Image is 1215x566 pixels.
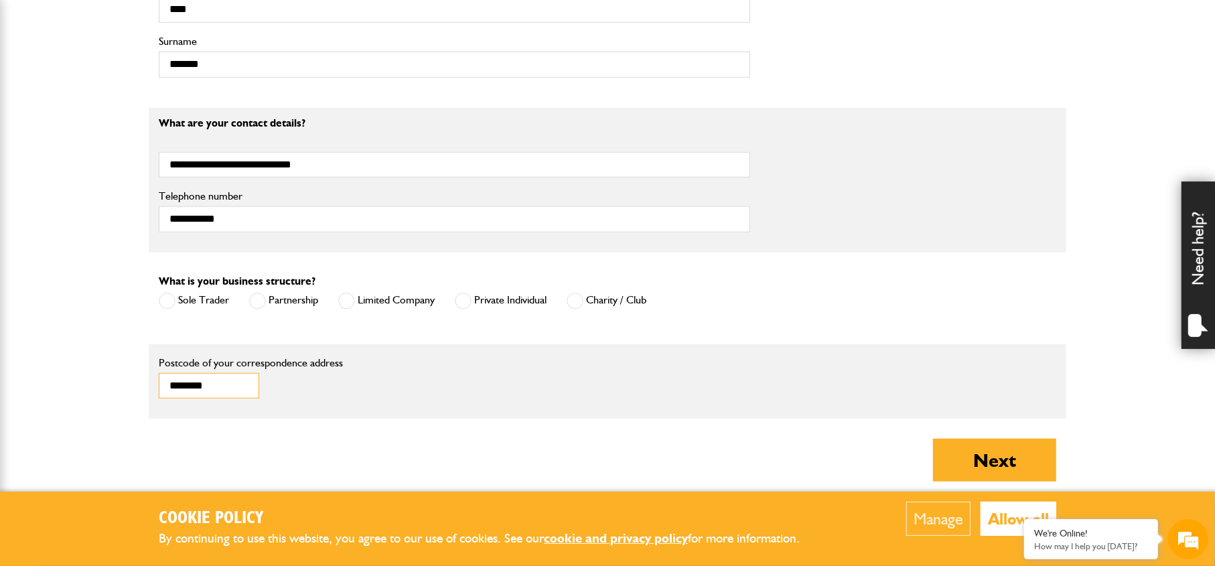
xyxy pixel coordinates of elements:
div: We're Online! [1034,528,1148,539]
button: Next [933,439,1056,482]
p: By continuing to use this website, you agree to our use of cookies. See our for more information. [159,528,822,549]
input: Enter your last name [17,124,244,153]
label: Surname [159,36,750,47]
label: Sole Trader [159,293,229,309]
textarea: Type your message and hit 'Enter' [17,242,244,401]
input: Enter your phone number [17,203,244,232]
button: Manage [906,502,971,536]
p: What are your contact details? [159,118,750,129]
label: Telephone number [159,191,750,202]
button: Allow all [981,502,1056,536]
label: Limited Company [338,293,435,309]
label: Private Individual [455,293,547,309]
em: Start Chat [182,413,243,431]
label: Charity / Club [567,293,646,309]
label: Partnership [249,293,318,309]
a: cookie and privacy policy [544,530,688,546]
input: Enter your email address [17,163,244,193]
p: How may I help you today? [1034,541,1148,551]
label: Postcode of your correspondence address [159,358,363,368]
div: Chat with us now [70,75,225,92]
label: What is your business structure? [159,276,315,287]
div: Minimize live chat window [220,7,252,39]
div: Need help? [1182,182,1215,349]
h2: Cookie Policy [159,508,822,529]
